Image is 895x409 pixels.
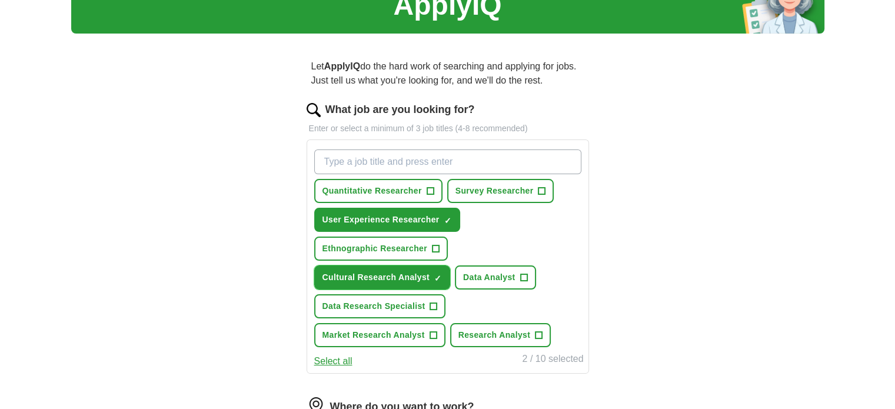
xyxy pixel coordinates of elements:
[447,179,554,203] button: Survey Researcher
[455,185,534,197] span: Survey Researcher
[307,55,589,92] p: Let do the hard work of searching and applying for jobs. Just tell us what you're looking for, an...
[314,354,352,368] button: Select all
[314,179,442,203] button: Quantitative Researcher
[322,185,422,197] span: Quantitative Researcher
[322,271,430,284] span: Cultural Research Analyst
[324,61,360,71] strong: ApplyIQ
[458,329,531,341] span: Research Analyst
[325,102,475,118] label: What job are you looking for?
[314,149,581,174] input: Type a job title and press enter
[455,265,536,290] button: Data Analyst
[314,208,460,232] button: User Experience Researcher✓
[450,323,551,347] button: Research Analyst
[322,300,425,312] span: Data Research Specialist
[314,323,445,347] button: Market Research Analyst
[434,274,441,283] span: ✓
[307,122,589,135] p: Enter or select a minimum of 3 job titles (4-8 recommended)
[322,242,427,255] span: Ethnographic Researcher
[314,237,448,261] button: Ethnographic Researcher
[307,103,321,117] img: search.png
[444,216,451,225] span: ✓
[314,294,446,318] button: Data Research Specialist
[322,214,440,226] span: User Experience Researcher
[322,329,425,341] span: Market Research Analyst
[314,265,451,290] button: Cultural Research Analyst✓
[463,271,515,284] span: Data Analyst
[522,352,583,368] div: 2 / 10 selected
